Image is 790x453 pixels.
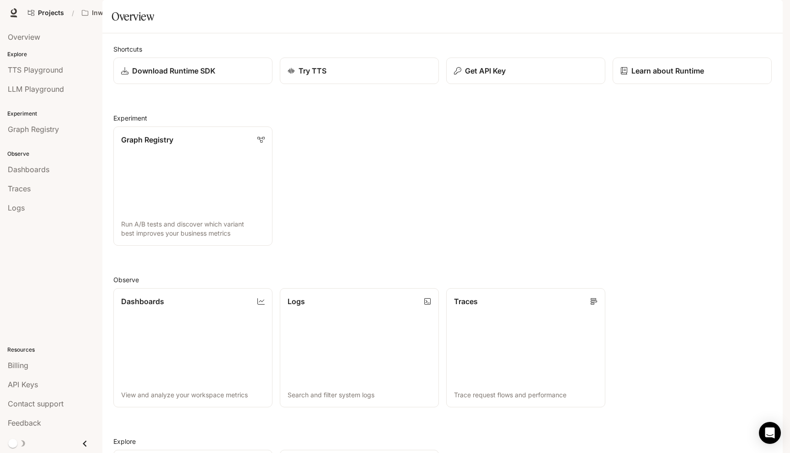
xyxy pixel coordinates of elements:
div: Open Intercom Messenger [759,422,781,444]
a: TracesTrace request flows and performance [446,288,605,407]
h2: Experiment [113,113,772,123]
p: Graph Registry [121,134,173,145]
p: Trace request flows and performance [454,390,598,400]
p: Try TTS [299,65,326,76]
a: Go to projects [24,4,68,22]
h2: Observe [113,275,772,284]
p: Run A/B tests and discover which variant best improves your business metrics [121,220,265,238]
a: DashboardsView and analyze your workspace metrics [113,288,272,407]
p: Get API Key [465,65,506,76]
button: Get API Key [446,58,605,84]
p: View and analyze your workspace metrics [121,390,265,400]
p: Logs [288,296,305,307]
h1: Overview [112,7,154,26]
a: Graph RegistryRun A/B tests and discover which variant best improves your business metrics [113,126,272,246]
a: Download Runtime SDK [113,58,272,84]
span: Projects [38,9,64,17]
p: Traces [454,296,478,307]
p: Dashboards [121,296,164,307]
h2: Shortcuts [113,44,772,54]
button: Open workspace menu [78,4,157,22]
div: / [68,8,78,18]
p: Learn about Runtime [631,65,704,76]
a: Learn about Runtime [613,58,772,84]
h2: Explore [113,437,772,446]
a: Try TTS [280,58,439,84]
p: Search and filter system logs [288,390,431,400]
a: LogsSearch and filter system logs [280,288,439,407]
p: Inworld AI Demos kamil [92,9,143,17]
p: Download Runtime SDK [132,65,215,76]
